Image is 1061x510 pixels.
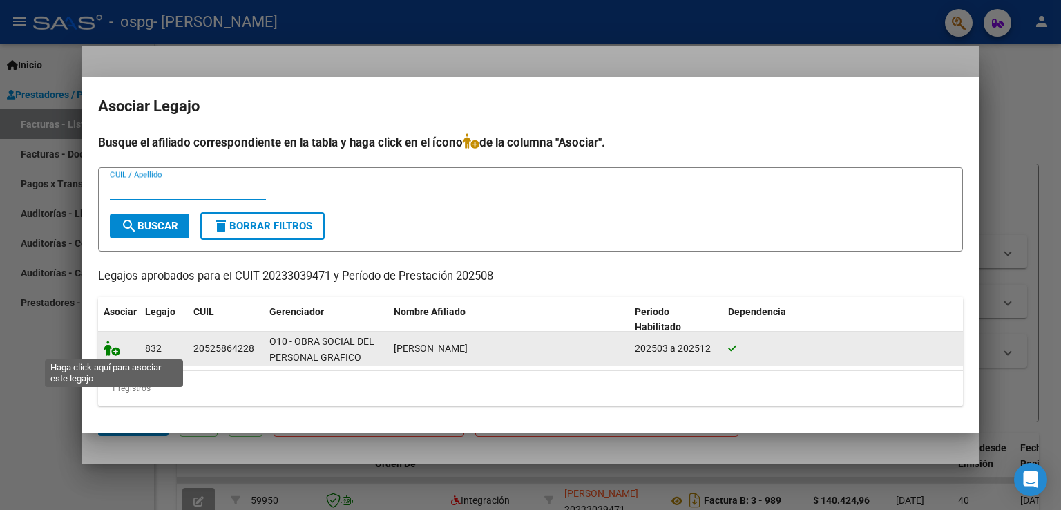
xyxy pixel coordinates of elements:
[145,343,162,354] span: 832
[269,306,324,317] span: Gerenciador
[629,297,723,343] datatable-header-cell: Periodo Habilitado
[98,93,963,120] h2: Asociar Legajo
[193,306,214,317] span: CUIL
[104,306,137,317] span: Asociar
[188,297,264,343] datatable-header-cell: CUIL
[98,133,963,151] h4: Busque el afiliado correspondiente en la tabla y haga click en el ícono de la columna "Asociar".
[635,341,717,357] div: 202503 a 202512
[121,218,137,234] mat-icon: search
[394,306,466,317] span: Nombre Afiliado
[728,306,786,317] span: Dependencia
[98,371,963,406] div: 1 registros
[723,297,964,343] datatable-header-cell: Dependencia
[388,297,629,343] datatable-header-cell: Nombre Afiliado
[394,343,468,354] span: BLANCO THOMAS NAHUEL
[110,214,189,238] button: Buscar
[1014,463,1047,496] div: Open Intercom Messenger
[98,268,963,285] p: Legajos aprobados para el CUIT 20233039471 y Período de Prestación 202508
[98,297,140,343] datatable-header-cell: Asociar
[140,297,188,343] datatable-header-cell: Legajo
[213,220,312,232] span: Borrar Filtros
[635,306,681,333] span: Periodo Habilitado
[213,218,229,234] mat-icon: delete
[121,220,178,232] span: Buscar
[200,212,325,240] button: Borrar Filtros
[193,341,254,357] div: 20525864228
[264,297,388,343] datatable-header-cell: Gerenciador
[145,306,175,317] span: Legajo
[269,336,374,363] span: O10 - OBRA SOCIAL DEL PERSONAL GRAFICO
